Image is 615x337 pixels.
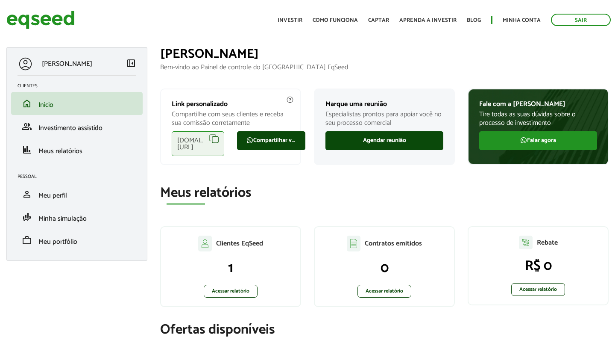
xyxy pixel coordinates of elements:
span: Meu portfólio [38,236,77,248]
p: Especialistas prontos para apoiar você no seu processo comercial [325,110,443,127]
img: FaWhatsapp.svg [520,137,527,144]
a: Acessar relatório [511,283,565,296]
div: [DOMAIN_NAME][URL] [172,131,224,156]
a: Como funciona [313,18,358,23]
a: Sair [551,14,611,26]
p: Tire todas as suas dúvidas sobre o processo de investimento [479,110,597,127]
span: left_panel_close [126,58,136,68]
img: agent-clientes.svg [198,236,212,251]
p: Rebate [537,239,558,247]
p: 1 [170,260,292,276]
p: Bem-vindo ao Painel de controle do [GEOGRAPHIC_DATA] EqSeed [160,63,609,71]
li: Meu perfil [11,183,143,206]
a: Acessar relatório [357,285,411,298]
span: person [22,189,32,199]
a: workMeu portfólio [18,235,136,245]
span: home [22,98,32,109]
a: Blog [467,18,481,23]
p: Contratos emitidos [365,239,422,248]
p: Compartilhe com seus clientes e receba sua comissão corretamente [172,110,290,127]
span: Meu perfil [38,190,67,201]
a: Falar agora [479,131,597,150]
li: Minha simulação [11,206,143,229]
span: Início [38,99,53,111]
span: work [22,235,32,245]
a: Colapsar menu [126,58,136,70]
p: Marque uma reunião [325,100,443,108]
p: Clientes EqSeed [216,239,263,248]
p: R$ 0 [477,258,599,274]
img: FaWhatsapp.svg [246,137,253,144]
p: Fale com a [PERSON_NAME] [479,100,597,108]
span: Minha simulação [38,213,87,225]
a: Captar [368,18,389,23]
li: Meu portfólio [11,229,143,252]
a: groupInvestimento assistido [18,121,136,132]
span: finance_mode [22,212,32,222]
img: agent-meulink-info2.svg [286,96,294,103]
p: 0 [323,260,445,276]
span: Meus relatórios [38,145,82,157]
a: Acessar relatório [204,285,258,298]
a: personMeu perfil [18,189,136,199]
a: Minha conta [503,18,541,23]
a: Compartilhar via WhatsApp [237,131,305,150]
li: Início [11,92,143,115]
a: financeMeus relatórios [18,145,136,155]
p: Link personalizado [172,100,290,108]
li: Investimento assistido [11,115,143,138]
li: Meus relatórios [11,138,143,161]
img: agent-contratos.svg [347,236,360,251]
img: agent-relatorio.svg [519,236,533,249]
h2: Clientes [18,83,143,89]
a: Investir [278,18,302,23]
h2: Pessoal [18,174,143,179]
h2: Meus relatórios [160,186,609,201]
a: homeInício [18,98,136,109]
a: finance_modeMinha simulação [18,212,136,222]
a: Agendar reunião [325,131,443,150]
img: EqSeed [6,9,75,31]
span: Investimento assistido [38,122,102,134]
span: finance [22,145,32,155]
span: group [22,121,32,132]
h1: [PERSON_NAME] [160,47,609,61]
p: [PERSON_NAME] [42,60,92,68]
a: Aprenda a investir [399,18,457,23]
